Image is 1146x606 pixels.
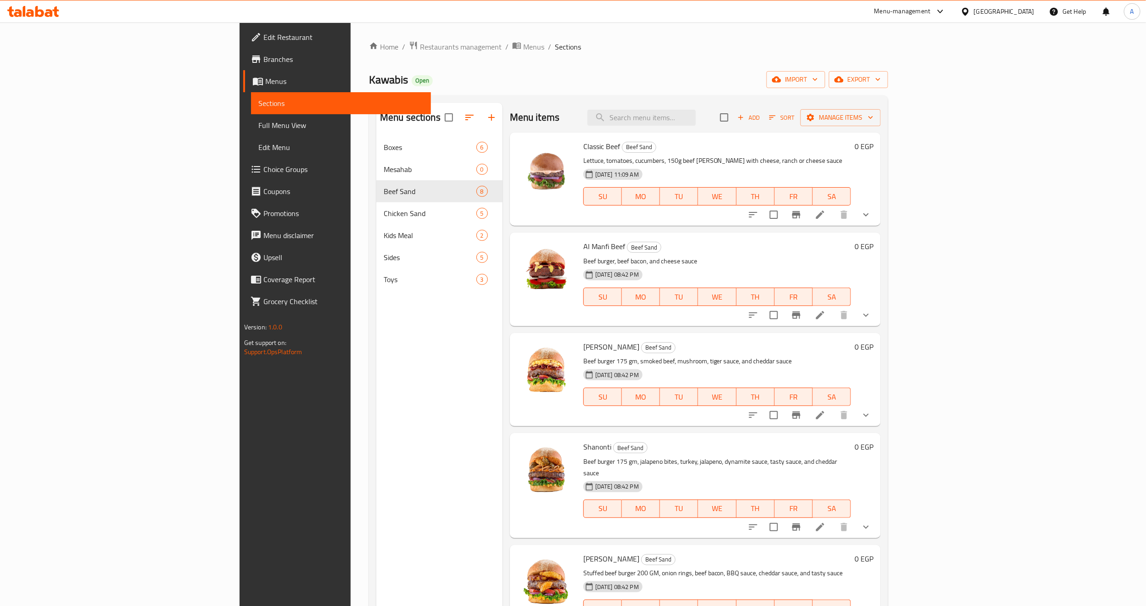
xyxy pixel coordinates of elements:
span: 3 [477,275,487,284]
span: 2 [477,231,487,240]
div: items [476,230,488,241]
span: TU [664,290,694,304]
span: 6 [477,143,487,152]
div: Chicken Sand5 [376,202,503,224]
span: Coverage Report [263,274,424,285]
span: Select to update [764,517,783,537]
span: [PERSON_NAME] [583,340,639,354]
a: Grocery Checklist [243,290,431,312]
span: Manage items [808,112,873,123]
span: Menus [523,41,544,52]
button: Branch-specific-item [785,304,807,326]
p: Beef burger, beef bacon, and cheese sauce [583,256,851,267]
span: Mesahab [384,164,476,175]
button: delete [833,304,855,326]
button: MO [622,187,660,206]
button: Add section [481,106,503,128]
div: items [476,186,488,197]
span: SU [587,290,618,304]
a: Menus [512,41,544,53]
button: Branch-specific-item [785,404,807,426]
span: [DATE] 08:42 PM [592,482,643,491]
div: items [476,208,488,219]
button: FR [775,388,813,406]
p: Stuffed beef burger 200 GM, onion rings, beef bacon, BBQ sauce, cheddar sauce, and tasty sauce [583,567,851,579]
a: Edit menu item [815,310,826,321]
img: Shanonti [517,440,576,499]
span: Beef Sand [384,186,476,197]
button: SA [813,288,851,306]
h2: Menu items [510,111,560,124]
a: Edit menu item [815,410,826,421]
span: [DATE] 08:42 PM [592,371,643,379]
span: Chicken Sand [384,208,476,219]
span: Kids Meal [384,230,476,241]
span: Al Manfi Beef [583,239,625,253]
a: Edit Menu [251,136,431,158]
span: WE [702,390,732,404]
button: Branch-specific-item [785,516,807,538]
span: MO [626,290,656,304]
span: Menus [265,76,424,87]
div: Beef Sand [641,554,676,565]
span: Beef Sand [622,142,656,152]
span: 5 [477,253,487,262]
span: Sort items [763,111,800,125]
span: Select to update [764,306,783,325]
div: Beef Sand8 [376,180,503,202]
img: Classic Beef [517,140,576,199]
span: Beef Sand [614,443,647,453]
img: Al Manfi Beef [517,240,576,299]
nav: Menu sections [376,133,503,294]
span: Version: [244,321,267,333]
span: Select to update [764,406,783,425]
button: WE [698,500,736,518]
div: items [476,164,488,175]
button: SU [583,288,622,306]
span: FR [778,502,809,515]
span: SA [816,390,847,404]
a: Edit menu item [815,209,826,220]
a: Upsell [243,246,431,268]
p: Lettuce, tomatoes, cucumbers, 150g beef [PERSON_NAME] with cheese, ranch or cheese sauce [583,155,851,167]
span: TH [740,390,771,404]
a: Coupons [243,180,431,202]
div: Boxes6 [376,136,503,158]
span: Classic Beef [583,139,620,153]
svg: Show Choices [861,209,872,220]
span: Beef Sand [627,242,661,253]
span: Boxes [384,142,476,153]
button: TH [737,288,775,306]
button: FR [775,500,813,518]
button: sort-choices [742,516,764,538]
span: Promotions [263,208,424,219]
span: TU [664,190,694,203]
span: MO [626,502,656,515]
button: WE [698,288,736,306]
span: Sides [384,252,476,263]
button: SU [583,388,622,406]
div: Beef Sand [641,342,676,353]
span: 1.0.0 [268,321,282,333]
span: Toys [384,274,476,285]
a: Sections [251,92,431,114]
span: Coupons [263,186,424,197]
span: Grocery Checklist [263,296,424,307]
button: sort-choices [742,404,764,426]
div: items [476,142,488,153]
span: Add [736,112,761,123]
span: Sort [769,112,794,123]
div: Beef Sand [613,442,648,453]
button: SU [583,500,622,518]
span: Get support on: [244,337,286,349]
span: MO [626,190,656,203]
h6: 0 EGP [855,140,873,153]
a: Full Menu View [251,114,431,136]
button: TH [737,500,775,518]
svg: Show Choices [861,310,872,321]
span: FR [778,190,809,203]
svg: Show Choices [861,410,872,421]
